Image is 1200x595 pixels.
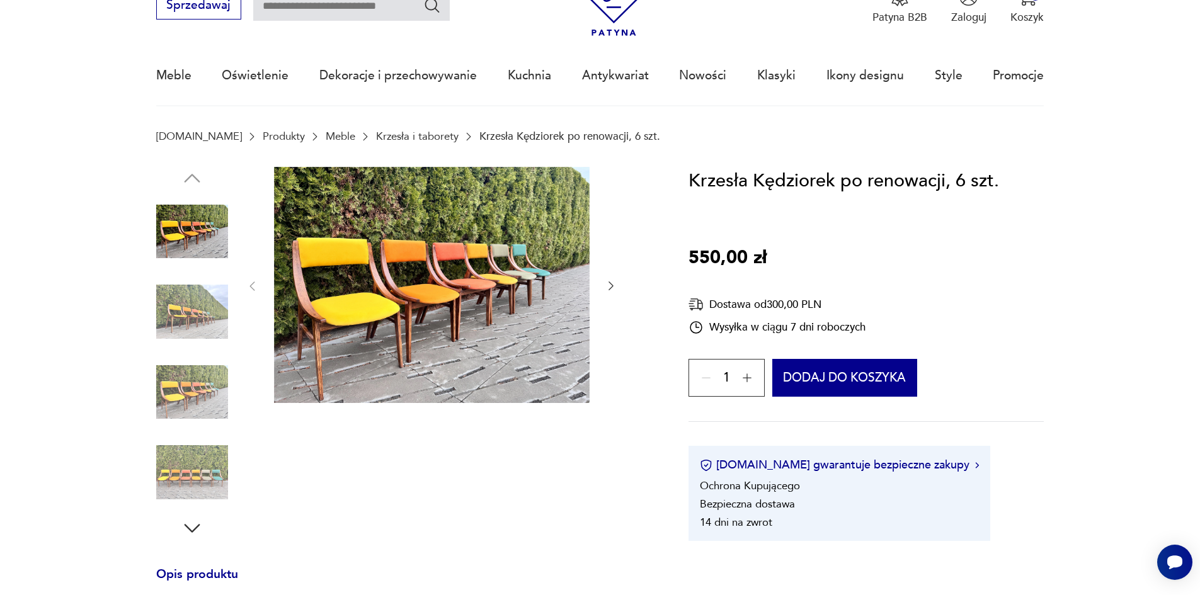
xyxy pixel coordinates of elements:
img: Ikona strzałki w prawo [975,462,979,468]
p: Krzesła Kędziorek po renowacji, 6 szt. [479,130,660,142]
img: Zdjęcie produktu Krzesła Kędziorek po renowacji, 6 szt. [156,196,228,268]
a: Oświetlenie [222,47,289,105]
li: Ochrona Kupującego [700,479,800,493]
a: Sprzedawaj [156,1,241,11]
li: 14 dni na zwrot [700,515,772,530]
a: Kuchnia [508,47,551,105]
span: 1 [723,373,730,383]
img: Zdjęcie produktu Krzesła Kędziorek po renowacji, 6 szt. [156,276,228,348]
a: Meble [326,130,355,142]
p: Patyna B2B [872,10,927,25]
a: Krzesła i taborety [376,130,459,142]
a: Nowości [679,47,726,105]
img: Zdjęcie produktu Krzesła Kędziorek po renowacji, 6 szt. [156,436,228,508]
h3: Opis produktu [156,570,653,595]
h1: Krzesła Kędziorek po renowacji, 6 szt. [689,167,999,196]
li: Bezpieczna dostawa [700,497,795,511]
button: [DOMAIN_NAME] gwarantuje bezpieczne zakupy [700,457,979,473]
img: Ikona dostawy [689,297,704,312]
img: Zdjęcie produktu Krzesła Kędziorek po renowacji, 6 szt. [156,356,228,428]
p: Koszyk [1010,10,1044,25]
p: 550,00 zł [689,244,767,273]
p: Zaloguj [951,10,986,25]
img: Zdjęcie produktu Krzesła Kędziorek po renowacji, 6 szt. [274,167,590,404]
a: Promocje [993,47,1044,105]
iframe: Smartsupp widget button [1157,545,1192,580]
a: Meble [156,47,191,105]
a: Produkty [263,130,305,142]
a: Dekoracje i przechowywanie [319,47,477,105]
a: [DOMAIN_NAME] [156,130,242,142]
div: Dostawa od 300,00 PLN [689,297,866,312]
a: Style [935,47,963,105]
a: Antykwariat [582,47,649,105]
button: Dodaj do koszyka [772,359,918,397]
div: Wysyłka w ciągu 7 dni roboczych [689,320,866,335]
a: Klasyki [757,47,796,105]
a: Ikony designu [826,47,904,105]
img: Ikona certyfikatu [700,459,712,472]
